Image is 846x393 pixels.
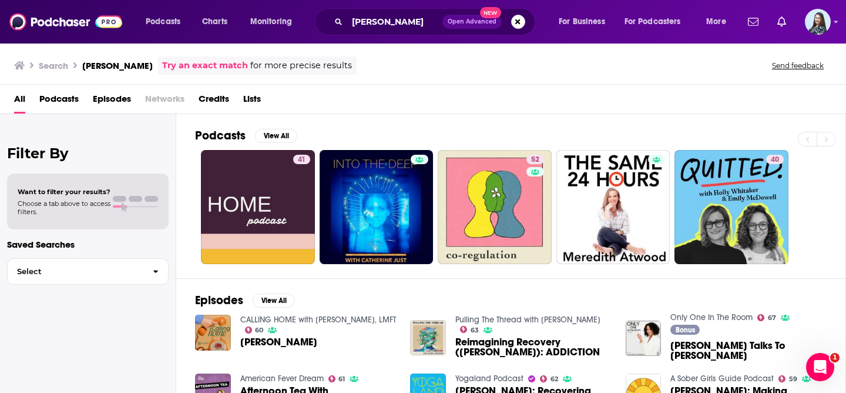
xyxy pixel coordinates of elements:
[448,19,496,25] span: Open Advanced
[194,12,234,31] a: Charts
[7,258,169,285] button: Select
[8,268,143,275] span: Select
[617,12,698,31] button: open menu
[7,145,169,162] h2: Filter By
[347,12,442,31] input: Search podcasts, credits, & more...
[338,377,345,382] span: 61
[255,328,263,333] span: 60
[676,327,695,334] span: Bonus
[137,12,196,31] button: open menu
[768,315,776,321] span: 67
[18,199,110,216] span: Choose a tab above to access filters.
[455,374,523,384] a: Yogaland Podcast
[698,12,741,31] button: open menu
[146,14,180,30] span: Podcasts
[773,12,791,32] a: Show notifications dropdown
[455,337,612,357] a: Reimagining Recovery (Holly Whitaker): ADDICTION
[766,155,784,164] a: 40
[455,315,600,325] a: Pulling The Thread with Elise Loehnen
[195,128,246,143] h2: Podcasts
[18,188,110,196] span: Want to filter your results?
[438,150,552,264] a: 52
[460,326,479,333] a: 63
[240,337,317,347] a: Holly Whitaker
[326,8,546,35] div: Search podcasts, credits, & more...
[768,61,827,71] button: Send feedback
[39,89,79,114] a: Podcasts
[82,60,153,71] h3: [PERSON_NAME]
[540,375,558,382] a: 62
[250,14,292,30] span: Monitoring
[243,89,261,114] a: Lists
[39,60,68,71] h3: Search
[626,321,662,357] img: Scott Talks To Holly Whitaker
[806,353,834,381] iframe: Intercom live chat
[670,312,753,322] a: Only One In The Room
[253,294,295,308] button: View All
[328,375,345,382] a: 61
[625,14,681,30] span: For Podcasters
[442,15,502,29] button: Open AdvancedNew
[559,14,605,30] span: For Business
[480,7,501,18] span: New
[240,374,324,384] a: American Fever Dream
[410,320,446,356] img: Reimagining Recovery (Holly Whitaker): ADDICTION
[830,353,840,362] span: 1
[250,59,352,72] span: for more precise results
[805,9,831,35] button: Show profile menu
[670,341,827,361] a: Scott Talks To Holly Whitaker
[778,375,797,382] a: 59
[201,150,315,264] a: 41
[550,377,558,382] span: 62
[471,328,479,333] span: 63
[670,341,827,361] span: [PERSON_NAME] Talks To [PERSON_NAME]
[162,59,248,72] a: Try an exact match
[805,9,831,35] span: Logged in as brookefortierpr
[298,154,305,166] span: 41
[805,9,831,35] img: User Profile
[455,337,612,357] span: Reimagining Recovery ([PERSON_NAME]): ADDICTION
[245,327,264,334] a: 60
[789,377,797,382] span: 59
[526,155,544,164] a: 52
[202,14,227,30] span: Charts
[93,89,131,114] a: Episodes
[195,293,243,308] h2: Episodes
[293,155,310,164] a: 41
[195,315,231,351] img: Holly Whitaker
[7,239,169,250] p: Saved Searches
[670,374,774,384] a: A Sober Girls Guide Podcast
[240,315,396,325] a: CALLING HOME with Whitney Goodman, LMFT
[706,14,726,30] span: More
[9,11,122,33] img: Podchaser - Follow, Share and Rate Podcasts
[240,337,317,347] span: [PERSON_NAME]
[531,154,539,166] span: 52
[195,293,295,308] a: EpisodesView All
[199,89,229,114] a: Credits
[14,89,25,114] a: All
[771,154,779,166] span: 40
[242,12,307,31] button: open menu
[145,89,184,114] span: Networks
[743,12,763,32] a: Show notifications dropdown
[757,314,776,321] a: 67
[195,128,297,143] a: PodcastsView All
[674,150,788,264] a: 40
[255,129,297,143] button: View All
[550,12,620,31] button: open menu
